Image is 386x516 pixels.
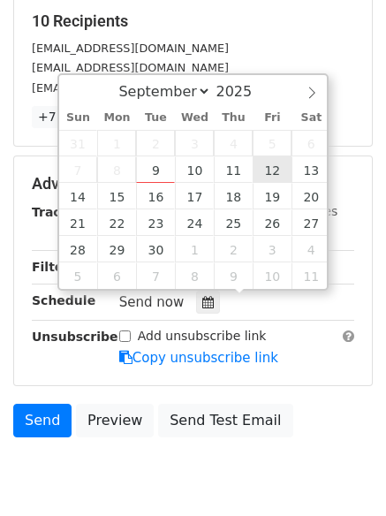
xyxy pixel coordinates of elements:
[59,262,98,289] span: October 5, 2025
[291,156,330,183] span: September 13, 2025
[97,130,136,156] span: September 1, 2025
[158,404,292,437] a: Send Test Email
[76,404,154,437] a: Preview
[214,183,253,209] span: September 18, 2025
[136,209,175,236] span: September 23, 2025
[97,262,136,289] span: October 6, 2025
[291,130,330,156] span: September 6, 2025
[291,236,330,262] span: October 4, 2025
[59,130,98,156] span: August 31, 2025
[136,183,175,209] span: September 16, 2025
[291,183,330,209] span: September 20, 2025
[175,262,214,289] span: October 8, 2025
[138,327,267,345] label: Add unsubscribe link
[214,130,253,156] span: September 4, 2025
[214,156,253,183] span: September 11, 2025
[32,42,229,55] small: [EMAIL_ADDRESS][DOMAIN_NAME]
[119,294,185,310] span: Send now
[32,330,118,344] strong: Unsubscribe
[13,404,72,437] a: Send
[59,156,98,183] span: September 7, 2025
[175,209,214,236] span: September 24, 2025
[214,236,253,262] span: October 2, 2025
[59,112,98,124] span: Sun
[32,205,91,219] strong: Tracking
[32,81,229,95] small: [EMAIL_ADDRESS][DOMAIN_NAME]
[59,236,98,262] span: September 28, 2025
[291,209,330,236] span: September 27, 2025
[175,156,214,183] span: September 10, 2025
[97,236,136,262] span: September 29, 2025
[97,209,136,236] span: September 22, 2025
[136,236,175,262] span: September 30, 2025
[291,112,330,124] span: Sat
[175,112,214,124] span: Wed
[291,262,330,289] span: October 11, 2025
[136,112,175,124] span: Tue
[253,236,291,262] span: October 3, 2025
[298,431,386,516] iframe: Chat Widget
[211,83,275,100] input: Year
[97,112,136,124] span: Mon
[136,156,175,183] span: September 9, 2025
[253,112,291,124] span: Fri
[136,130,175,156] span: September 2, 2025
[32,11,354,31] h5: 10 Recipients
[253,209,291,236] span: September 26, 2025
[119,350,278,366] a: Copy unsubscribe link
[32,293,95,307] strong: Schedule
[175,236,214,262] span: October 1, 2025
[59,183,98,209] span: September 14, 2025
[253,130,291,156] span: September 5, 2025
[59,209,98,236] span: September 21, 2025
[136,262,175,289] span: October 7, 2025
[175,183,214,209] span: September 17, 2025
[32,106,98,128] a: +7 more
[214,112,253,124] span: Thu
[97,156,136,183] span: September 8, 2025
[253,183,291,209] span: September 19, 2025
[32,174,354,193] h5: Advanced
[175,130,214,156] span: September 3, 2025
[32,61,229,74] small: [EMAIL_ADDRESS][DOMAIN_NAME]
[97,183,136,209] span: September 15, 2025
[253,262,291,289] span: October 10, 2025
[32,260,77,274] strong: Filters
[214,209,253,236] span: September 25, 2025
[253,156,291,183] span: September 12, 2025
[214,262,253,289] span: October 9, 2025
